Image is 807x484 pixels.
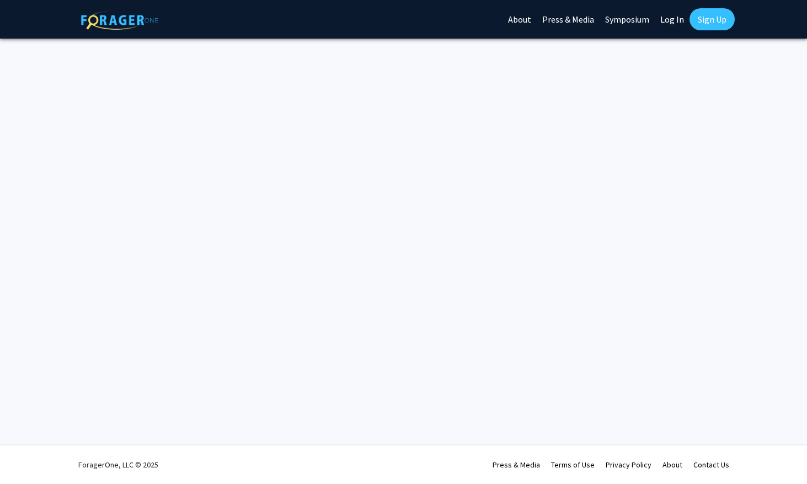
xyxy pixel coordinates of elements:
a: Press & Media [493,460,540,470]
img: ForagerOne Logo [81,10,158,30]
a: Terms of Use [551,460,595,470]
a: Privacy Policy [606,460,651,470]
div: ForagerOne, LLC © 2025 [78,445,158,484]
a: Sign Up [690,8,735,30]
a: About [662,460,682,470]
a: Contact Us [693,460,729,470]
